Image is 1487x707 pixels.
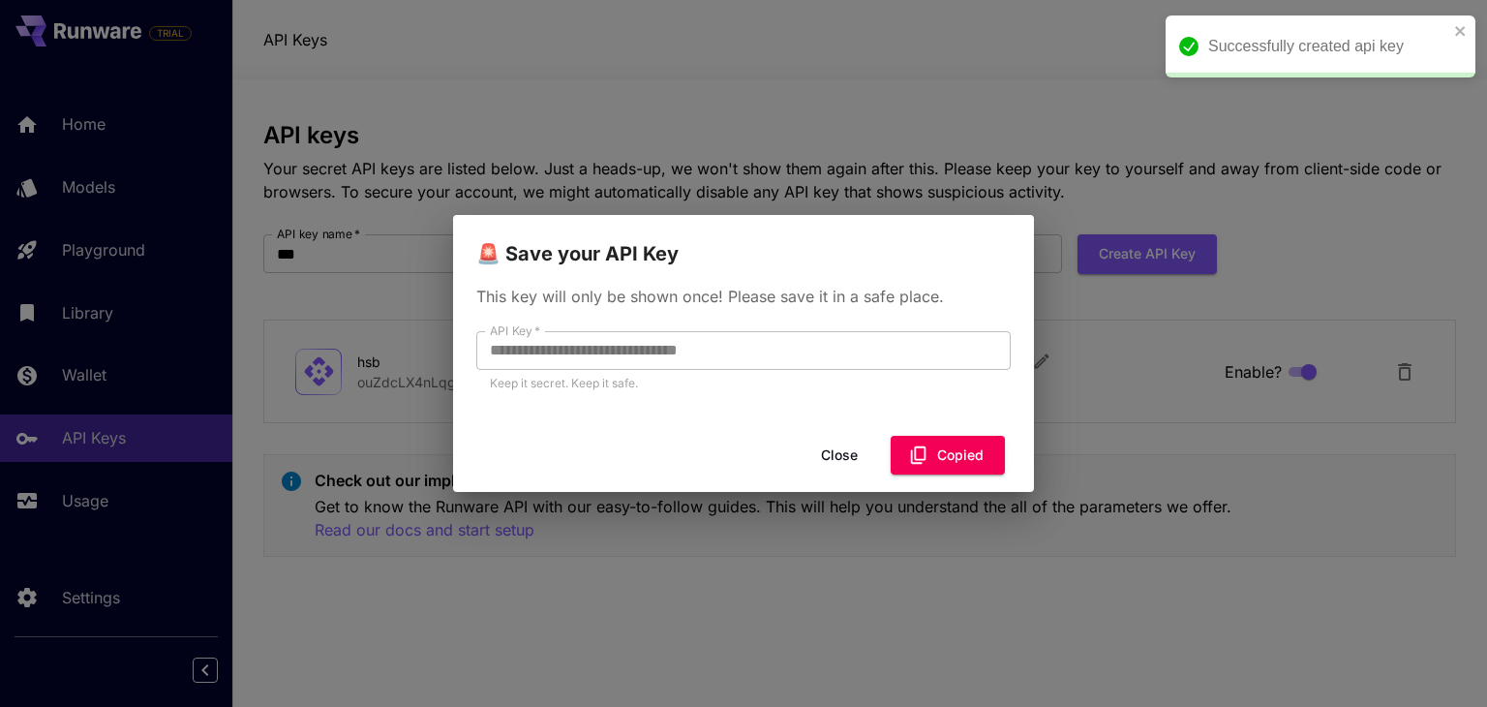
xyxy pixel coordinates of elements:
button: Close [796,436,883,476]
button: close [1454,23,1468,39]
h2: 🚨 Save your API Key [453,215,1034,269]
button: Copied [891,436,1005,476]
p: Keep it secret. Keep it safe. [490,374,997,393]
div: Successfully created api key [1208,35,1448,58]
p: This key will only be shown once! Please save it in a safe place. [476,285,1011,308]
label: API Key [490,323,540,339]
